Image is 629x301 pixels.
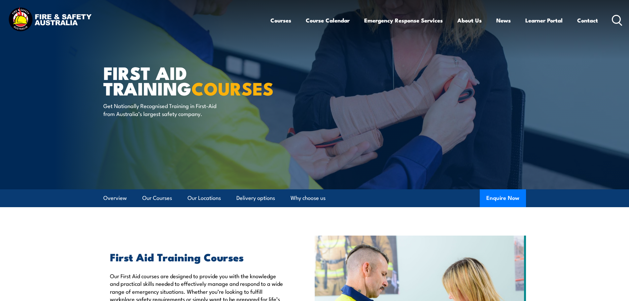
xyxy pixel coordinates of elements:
[103,189,127,207] a: Overview
[192,74,274,101] strong: COURSES
[457,12,482,29] a: About Us
[577,12,598,29] a: Contact
[480,189,526,207] button: Enquire Now
[236,189,275,207] a: Delivery options
[142,189,172,207] a: Our Courses
[306,12,350,29] a: Course Calendar
[110,252,284,261] h2: First Aid Training Courses
[291,189,326,207] a: Why choose us
[188,189,221,207] a: Our Locations
[103,102,224,117] p: Get Nationally Recognised Training in First-Aid from Australia’s largest safety company.
[496,12,511,29] a: News
[103,65,266,95] h1: First Aid Training
[525,12,563,29] a: Learner Portal
[270,12,291,29] a: Courses
[364,12,443,29] a: Emergency Response Services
